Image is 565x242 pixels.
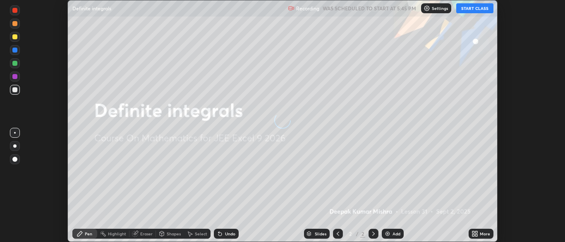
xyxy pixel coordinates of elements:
div: Shapes [167,232,181,236]
img: add-slide-button [384,230,391,237]
img: class-settings-icons [424,5,430,12]
h5: WAS SCHEDULED TO START AT 5:45 PM [323,5,416,12]
div: Slides [315,232,326,236]
div: / [356,231,359,236]
div: 2 [346,231,354,236]
div: 2 [360,230,365,237]
p: Recording [296,5,319,12]
p: Definite integrals [72,5,111,12]
p: Settings [432,6,448,10]
div: Add [393,232,400,236]
div: Undo [225,232,235,236]
div: Highlight [108,232,126,236]
div: More [480,232,490,236]
div: Eraser [140,232,153,236]
img: recording.375f2c34.svg [288,5,294,12]
div: Pen [85,232,92,236]
button: START CLASS [456,3,493,13]
div: Select [195,232,207,236]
